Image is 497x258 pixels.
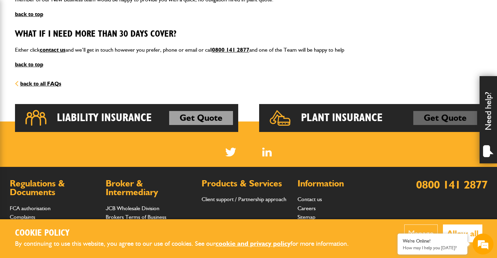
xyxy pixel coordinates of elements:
em: Start Chat [95,203,127,212]
div: Need help? [480,76,497,163]
a: JCB Wholesale Division [106,205,159,212]
img: d_20077148190_company_1631870298795_20077148190 [12,39,29,49]
div: Chat with us now [36,39,117,48]
a: 0800 141 2877 [416,178,488,191]
a: back to all FAQs [15,80,61,87]
a: Brokers Terms of Business [106,214,166,220]
input: Enter your phone number [9,106,127,121]
a: cookie and privacy policy [216,239,291,248]
a: Complaints [10,214,35,220]
a: Sitemap [298,214,315,220]
a: Contact us [298,196,322,202]
h2: Regulations & Documents [10,179,99,197]
a: 0800 141 2877 [212,46,249,53]
button: Manage [404,224,438,242]
div: We're Online! [403,238,462,244]
a: back to top [15,61,43,68]
a: contact us [40,46,66,53]
h2: Cookie Policy [15,228,360,239]
p: By continuing to use this website, you agree to our use of cookies. See our for more information. [15,238,360,249]
p: How may I help you today? [403,245,462,250]
a: Careers [298,205,316,212]
input: Enter your last name [9,65,127,80]
h3: What if I need more than 30 Days cover? [15,29,482,40]
h2: Broker & Intermediary [106,179,195,197]
img: Linked In [262,148,272,156]
h2: Products & Services [202,179,291,188]
a: Get Quote [413,111,477,125]
a: Client support / Partnership approach [202,196,286,202]
h2: Liability Insurance [57,111,152,125]
h2: Information [298,179,386,188]
a: Get Quote [169,111,233,125]
h2: Plant Insurance [301,111,383,125]
div: Minimize live chat window [114,3,131,20]
img: Twitter [225,148,236,156]
button: Allow all [443,224,482,242]
textarea: Type your message and hit 'Enter' [9,126,127,197]
a: LinkedIn [262,148,272,156]
input: Enter your email address [9,85,127,101]
a: back to top [15,11,43,17]
p: Either click and we’ll get in touch however you prefer, phone or email or call and one of the Tea... [15,45,482,54]
a: FCA authorisation [10,205,51,212]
